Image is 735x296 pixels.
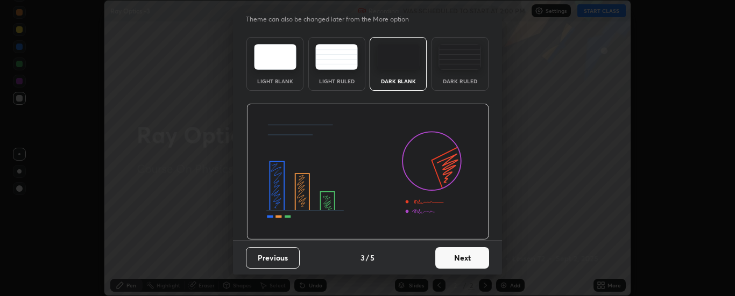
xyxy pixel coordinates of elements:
div: Light Ruled [315,78,358,84]
p: Theme can also be changed later from the More option [246,15,420,24]
img: darkTheme.f0cc69e5.svg [377,44,420,70]
img: lightTheme.e5ed3b09.svg [254,44,296,70]
h4: 5 [370,252,374,263]
button: Next [435,247,489,269]
button: Previous [246,247,300,269]
h4: 3 [361,252,365,263]
div: Dark Ruled [439,78,482,84]
div: Dark Blank [377,78,420,84]
img: lightRuledTheme.5fabf969.svg [315,44,358,70]
img: darkThemeBanner.d06ce4a2.svg [246,104,489,240]
div: Light Blank [253,78,296,84]
h4: / [366,252,369,263]
img: darkRuledTheme.de295e13.svg [439,44,481,70]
